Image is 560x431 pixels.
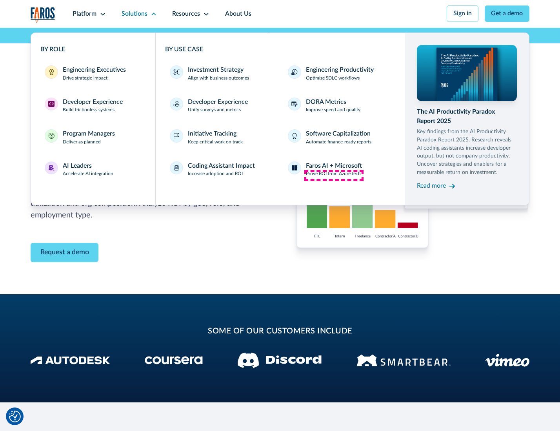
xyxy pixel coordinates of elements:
[63,161,92,171] div: AI Leaders
[40,61,146,87] a: Engineering ExecutivesEngineering ExecutivesDrive strategic impact
[40,157,146,183] a: AI LeadersAI LeadersAccelerate AI integration
[31,7,56,23] a: home
[31,28,530,205] nav: Solutions
[63,129,115,139] div: Program Managers
[283,157,395,183] a: Faros AI + MicrosoftProve ROI from Azure tech
[417,181,446,191] div: Read more
[306,161,362,171] div: Faros AI + Microsoft
[485,354,529,367] img: Vimeo logo
[306,139,371,146] p: Automate finance-ready reports
[63,75,107,82] p: Drive strategic impact
[31,243,99,262] a: Contact Modal
[188,129,236,139] div: Initiative Tracking
[283,125,395,150] a: Software CapitalizationAutomate finance-ready reports
[306,129,371,139] div: Software Capitalization
[417,107,516,126] div: The AI Productivity Paradox Report 2025
[306,98,346,107] div: DORA Metrics
[165,45,395,54] div: BY USE CASE
[283,61,395,87] a: Engineering ProductivityOptimize SDLC workflows
[165,157,277,183] a: Coding Assistant ImpactIncrease adoption and ROI
[165,125,277,150] a: Initiative TrackingKeep critical work on track
[145,356,203,364] img: Coursera Logo
[48,69,55,75] img: Engineering Executives
[48,133,55,139] img: Program Managers
[63,170,113,177] p: Accelerate AI integration
[40,45,146,54] div: BY ROLE
[188,75,249,82] p: Align with business outcomes
[306,170,361,177] p: Prove ROI from Azure tech
[73,9,96,19] div: Platform
[356,353,451,368] img: Smartbear Logo
[31,7,56,23] img: Logo of the analytics and reporting company Faros.
[93,326,467,337] h2: some of our customers include
[188,139,243,146] p: Keep critical work on track
[188,170,243,177] p: Increase adoption and ROI
[417,45,516,192] a: The AI Productivity Paradox Report 2025Key findings from the AI Productivity Paradox Report 2025....
[188,161,255,171] div: Coding Assistant Impact
[40,93,146,119] a: Developer ExperienceDeveloper ExperienceBuild frictionless systems
[172,9,200,19] div: Resources
[165,93,277,119] a: Developer ExperienceUnify surveys and metrics
[63,65,126,75] div: Engineering Executives
[9,411,21,422] img: Revisit consent button
[63,139,101,146] p: Deliver as planned
[188,98,248,107] div: Developer Experience
[48,165,55,171] img: AI Leaders
[188,107,241,114] p: Unify surveys and metrics
[447,5,478,22] a: Sign in
[63,98,123,107] div: Developer Experience
[283,93,395,119] a: DORA MetricsImprove speed and quality
[417,128,516,177] p: Key findings from the AI Productivity Paradox Report 2025. Research reveals AI coding assistants ...
[165,61,277,87] a: Investment StrategyAlign with business outcomes
[63,107,115,114] p: Build frictionless systems
[306,75,360,82] p: Optimize SDLC workflows
[9,411,21,422] button: Cookie Settings
[306,107,360,114] p: Improve speed and quality
[188,65,244,75] div: Investment Strategy
[48,101,55,107] img: Developer Experience
[485,5,530,22] a: Get a demo
[122,9,147,19] div: Solutions
[31,356,110,364] img: Autodesk Logo
[40,125,146,150] a: Program ManagersProgram ManagersDeliver as planned
[306,65,374,75] div: Engineering Productivity
[238,353,322,368] img: Discord logo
